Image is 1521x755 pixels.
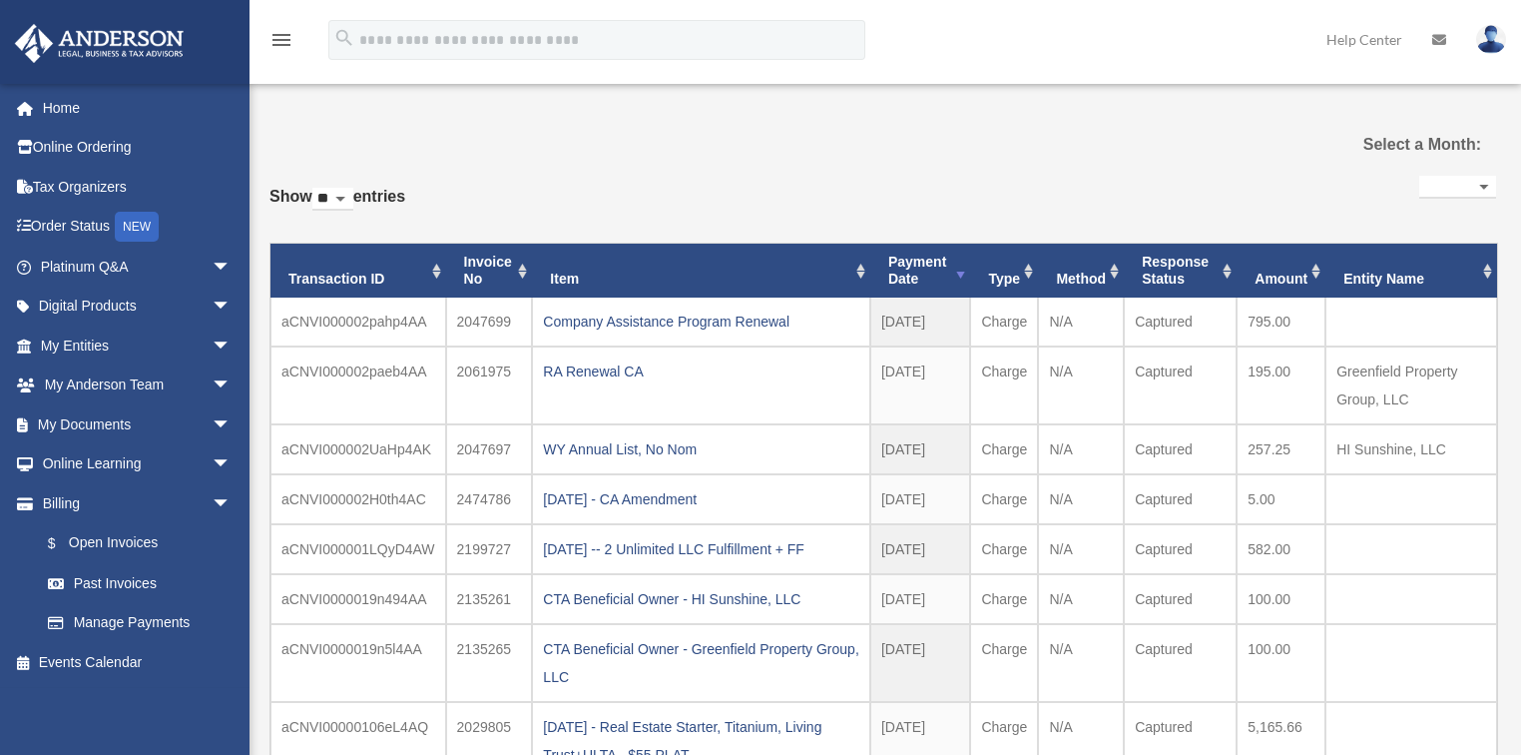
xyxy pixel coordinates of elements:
th: Transaction ID: activate to sort column ascending [270,244,446,298]
a: My Entitiesarrow_drop_down [14,326,261,366]
td: Captured [1124,524,1237,574]
span: arrow_drop_down [212,366,252,406]
td: Captured [1124,347,1237,424]
span: arrow_drop_down [212,326,252,367]
a: Platinum Q&Aarrow_drop_down [14,247,261,287]
a: Billingarrow_drop_down [14,483,261,523]
td: Captured [1124,424,1237,474]
span: $ [59,531,69,556]
th: Amount: activate to sort column ascending [1237,244,1325,298]
td: aCNVI000002UaHp4AK [270,424,446,474]
div: CTA Beneficial Owner - Greenfield Property Group, LLC [543,635,859,691]
td: [DATE] [870,347,970,424]
td: 257.25 [1237,424,1325,474]
th: Entity Name: activate to sort column ascending [1325,244,1497,298]
div: [DATE] - CA Amendment [543,485,859,513]
td: Charge [970,574,1038,624]
td: Captured [1124,474,1237,524]
td: N/A [1038,574,1124,624]
td: N/A [1038,298,1124,347]
div: WY Annual List, No Nom [543,435,859,463]
td: 2135261 [446,574,533,624]
td: Charge [970,524,1038,574]
td: 2199727 [446,524,533,574]
td: Charge [970,474,1038,524]
span: arrow_drop_down [212,483,252,524]
td: [DATE] [870,298,970,347]
td: Captured [1124,298,1237,347]
span: arrow_drop_down [212,404,252,445]
a: Online Ordering [14,128,261,168]
td: 2474786 [446,474,533,524]
i: menu [269,28,293,52]
td: N/A [1038,347,1124,424]
td: 100.00 [1237,574,1325,624]
td: N/A [1038,624,1124,702]
th: Invoice No: activate to sort column ascending [446,244,533,298]
a: My Anderson Teamarrow_drop_down [14,366,261,405]
th: Method: activate to sort column ascending [1038,244,1124,298]
a: menu [269,35,293,52]
td: Charge [970,624,1038,702]
td: aCNVI0000019n494AA [270,574,446,624]
a: $Open Invoices [28,523,261,564]
span: arrow_drop_down [212,444,252,485]
td: Charge [970,298,1038,347]
a: Order StatusNEW [14,207,261,248]
div: NEW [115,212,159,242]
img: User Pic [1476,25,1506,54]
a: Tax Organizers [14,167,261,207]
div: RA Renewal CA [543,358,859,385]
a: Past Invoices [28,563,252,603]
a: Events Calendar [14,642,261,682]
span: arrow_drop_down [212,287,252,328]
td: 195.00 [1237,347,1325,424]
td: [DATE] [870,574,970,624]
td: 2047697 [446,424,533,474]
td: Captured [1124,624,1237,702]
td: Greenfield Property Group, LLC [1325,347,1497,424]
td: [DATE] [870,424,970,474]
th: Type: activate to sort column ascending [970,244,1038,298]
a: Home [14,88,261,128]
td: 2135265 [446,624,533,702]
td: aCNVI000002pahp4AA [270,298,446,347]
td: aCNVI000002paeb4AA [270,347,446,424]
a: Online Learningarrow_drop_down [14,444,261,484]
td: aCNVI0000019n5l4AA [270,624,446,702]
td: N/A [1038,474,1124,524]
td: HI Sunshine, LLC [1325,424,1497,474]
td: [DATE] [870,624,970,702]
td: Captured [1124,574,1237,624]
td: Charge [970,424,1038,474]
a: Digital Productsarrow_drop_down [14,287,261,327]
div: Company Assistance Program Renewal [543,308,859,336]
td: 582.00 [1237,524,1325,574]
td: N/A [1038,524,1124,574]
td: Charge [970,347,1038,424]
div: [DATE] -- 2 Unlimited LLC Fulfillment + FF [543,535,859,563]
a: Manage Payments [28,603,261,643]
th: Payment Date: activate to sort column ascending [870,244,970,298]
td: 2061975 [446,347,533,424]
td: 5.00 [1237,474,1325,524]
img: Anderson Advisors Platinum Portal [9,24,190,63]
span: arrow_drop_down [212,247,252,288]
td: aCNVI000002H0th4AC [270,474,446,524]
td: aCNVI000001LQyD4AW [270,524,446,574]
th: Item: activate to sort column ascending [532,244,870,298]
a: My Documentsarrow_drop_down [14,404,261,444]
td: 2047699 [446,298,533,347]
td: 795.00 [1237,298,1325,347]
label: Show entries [269,183,405,231]
th: Response Status: activate to sort column ascending [1124,244,1237,298]
td: N/A [1038,424,1124,474]
select: Showentries [312,188,353,211]
div: CTA Beneficial Owner - HI Sunshine, LLC [543,585,859,613]
td: 100.00 [1237,624,1325,702]
td: [DATE] [870,524,970,574]
td: [DATE] [870,474,970,524]
label: Select a Month: [1306,131,1481,159]
i: search [333,27,355,49]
